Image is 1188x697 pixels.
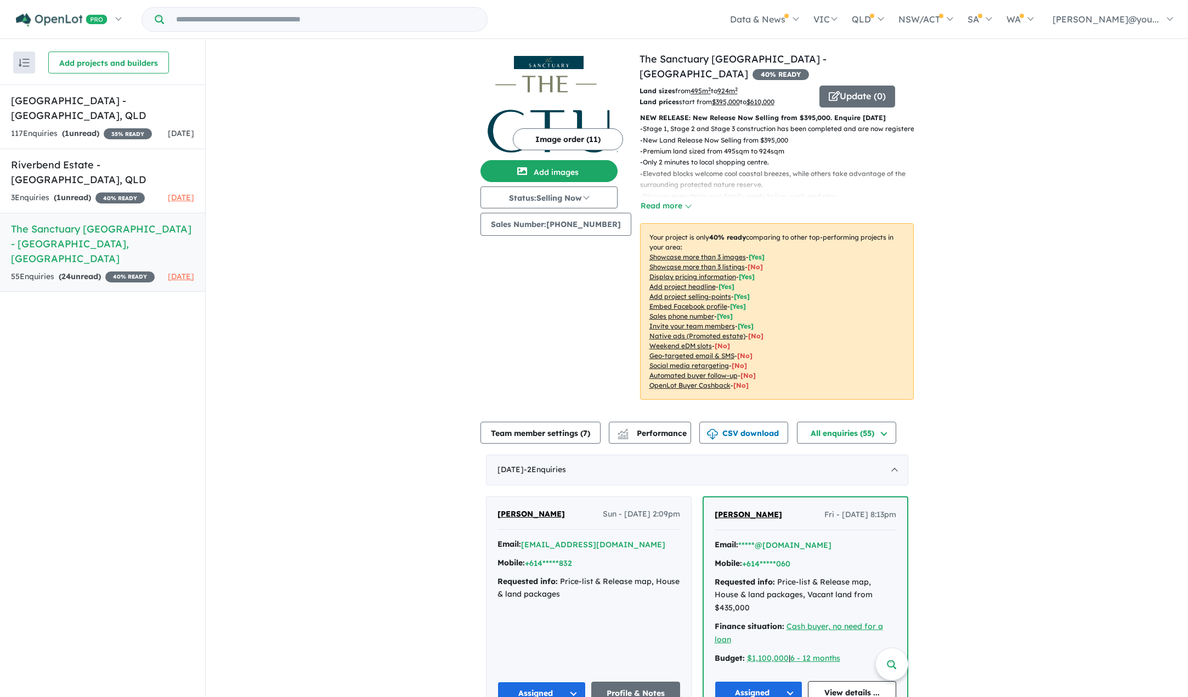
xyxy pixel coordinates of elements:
[824,508,896,522] span: Fri - [DATE] 8:13pm
[715,621,883,644] a: Cash buyer, no need for a loan
[497,576,558,586] strong: Requested info:
[11,157,194,187] h5: Riverbend Estate - [GEOGRAPHIC_DATA] , QLD
[649,253,746,261] u: Showcase more than 3 images
[54,192,91,202] strong: ( unread)
[618,432,629,439] img: bar-chart.svg
[738,322,754,330] span: [ Yes ]
[480,160,618,182] button: Add images
[486,455,908,485] div: [DATE]
[168,128,194,138] span: [DATE]
[740,371,756,379] span: [No]
[719,282,734,291] span: [ Yes ]
[65,128,69,138] span: 1
[640,135,923,146] p: - New Land Release Now Selling from $395,000
[715,342,730,350] span: [No]
[819,86,895,107] button: Update (0)
[649,263,745,271] u: Showcase more than 3 listings
[649,352,734,360] u: Geo-targeted email & SMS
[740,98,774,106] span: to
[11,93,194,123] h5: [GEOGRAPHIC_DATA] - [GEOGRAPHIC_DATA] , QLD
[56,192,61,202] span: 1
[11,270,155,284] div: 55 Enquir ies
[497,558,525,568] strong: Mobile:
[640,112,914,123] p: NEW RELEASE: New Release Now Selling from $395,000. Enquire [DATE]
[717,312,733,320] span: [ Yes ]
[715,621,784,631] strong: Finance situation:
[640,97,811,107] p: start from
[797,422,896,444] button: All enquiries (55)
[708,86,711,92] sup: 2
[480,213,631,236] button: Sales Number:[PHONE_NUMBER]
[11,127,152,140] div: 117 Enquir ies
[640,53,827,80] a: The Sanctuary [GEOGRAPHIC_DATA] - [GEOGRAPHIC_DATA]
[748,332,763,340] span: [No]
[735,86,738,92] sup: 2
[649,292,731,301] u: Add project selling-points
[480,52,618,156] a: The Sanctuary Port Macquarie Estate - Thrumster LogoThe Sanctuary Port Macquarie Estate - Thrumster
[19,59,30,67] img: sort.svg
[168,192,194,202] span: [DATE]
[603,508,680,521] span: Sun - [DATE] 2:09pm
[11,222,194,266] h5: The Sanctuary [GEOGRAPHIC_DATA] - [GEOGRAPHIC_DATA] , [GEOGRAPHIC_DATA]
[485,56,613,69] img: The Sanctuary Port Macquarie Estate - Thrumster Logo
[717,87,738,95] u: 924 m
[734,292,750,301] span: [ Yes ]
[649,342,712,350] u: Weekend eDM slots
[732,361,747,370] span: [No]
[640,87,675,95] b: Land sizes
[748,263,763,271] span: [ No ]
[1053,14,1159,25] span: [PERSON_NAME]@you...
[649,332,745,340] u: Native ads (Promoted estate)
[640,157,923,168] p: - Only 2 minutes to local shopping centre.
[691,87,711,95] u: 495 m
[709,233,746,241] b: 40 % ready
[513,128,623,150] button: Image order (11)
[749,253,765,261] span: [ Yes ]
[746,98,774,106] u: $ 610,000
[715,577,775,587] strong: Requested info:
[497,508,565,521] a: [PERSON_NAME]
[640,223,914,400] p: Your project is only comparing to other top-performing projects in your area: - - - - - - - - - -...
[497,509,565,519] span: [PERSON_NAME]
[524,464,566,474] span: - 2 Enquir ies
[715,653,745,663] strong: Budget:
[715,558,742,568] strong: Mobile:
[640,200,692,212] button: Read more
[609,422,691,444] button: Performance
[640,146,923,157] p: - Premium land sized from 495sqm to 924sqm
[707,429,718,440] img: download icon
[715,508,782,522] a: [PERSON_NAME]
[497,539,521,549] strong: Email:
[480,73,618,156] img: The Sanctuary Port Macquarie Estate - Thrumster
[640,98,679,106] b: Land prices
[16,13,108,27] img: Openlot PRO Logo White
[104,128,152,139] span: 35 % READY
[480,186,618,208] button: Status:Selling Now
[48,52,169,73] button: Add projects and builders
[619,428,687,438] span: Performance
[497,575,680,602] div: Price-list & Release map, House & land packages
[521,539,665,551] button: [EMAIL_ADDRESS][DOMAIN_NAME]
[730,302,746,310] span: [ Yes ]
[711,87,738,95] span: to
[59,271,101,281] strong: ( unread)
[739,273,755,281] span: [ Yes ]
[753,69,809,80] span: 40 % READY
[583,428,587,438] span: 7
[640,86,811,97] p: from
[640,191,923,202] p: - Discover everything your family needs to live, work, and play.
[105,271,155,282] span: 40 % READY
[715,652,896,665] div: |
[649,322,735,330] u: Invite your team members
[733,381,749,389] span: [No]
[640,123,923,134] p: - Stage 1, Stage 2 and Stage 3 construction has been completed and are now registered.
[649,273,736,281] u: Display pricing information
[168,271,194,281] span: [DATE]
[699,422,788,444] button: CSV download
[649,302,727,310] u: Embed Facebook profile
[747,653,789,663] a: $1,100,000
[649,282,716,291] u: Add project headline
[790,653,840,663] a: 6 - 12 months
[62,128,99,138] strong: ( unread)
[715,540,738,549] strong: Email:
